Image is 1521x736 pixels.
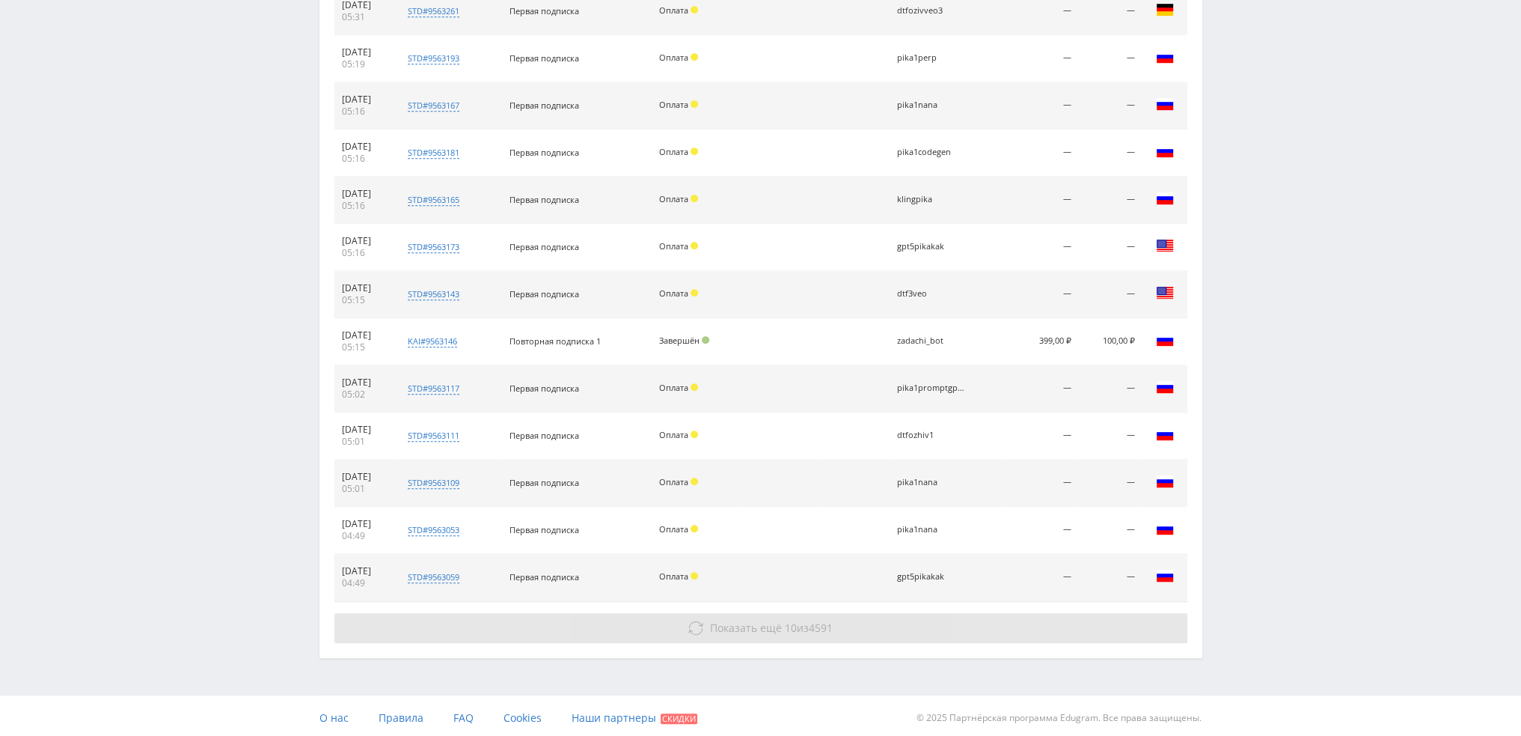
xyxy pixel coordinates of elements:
img: rus.png [1156,48,1174,66]
img: rus.png [1156,472,1174,490]
span: Первая подписка [509,5,579,16]
span: Холд [691,100,698,108]
td: — [1001,554,1079,601]
div: std#9563167 [408,100,459,112]
div: [DATE] [342,188,387,200]
span: Холд [691,6,698,13]
div: std#9563261 [408,5,459,17]
div: [DATE] [342,282,387,294]
div: 05:19 [342,58,387,70]
div: std#9563173 [408,241,459,253]
div: std#9563143 [408,288,459,300]
img: rus.png [1156,95,1174,113]
span: Оплата [659,99,688,110]
td: — [1001,365,1079,413]
img: rus.png [1156,567,1174,585]
span: Правила [379,711,423,725]
td: — [1078,365,1142,413]
div: std#9563181 [408,147,459,159]
span: Оплата [659,476,688,487]
div: 05:15 [342,294,387,306]
img: rus.png [1156,378,1174,396]
div: [DATE] [342,235,387,247]
div: pika1codegen [897,147,964,157]
div: dtfozivveo3 [897,6,964,16]
td: — [1078,35,1142,82]
span: Скидки [661,714,697,724]
span: Холд [691,525,698,532]
button: Показать ещё 10из4591 [334,613,1187,643]
div: [DATE] [342,141,387,153]
span: Холд [691,242,698,249]
td: — [1078,177,1142,224]
span: Первая подписка [509,524,579,535]
div: 05:16 [342,153,387,165]
td: — [1078,271,1142,318]
div: [DATE] [342,424,387,436]
div: pika1promptgpt5 [897,383,964,393]
td: — [1078,507,1142,554]
div: pika1nana [897,100,964,110]
span: Первая подписка [509,52,579,64]
span: Оплата [659,523,688,535]
div: [DATE] [342,94,387,106]
td: — [1001,507,1079,554]
div: zadachi_bot [897,336,964,346]
td: — [1078,413,1142,460]
span: Холд [691,478,698,485]
img: deu.png [1156,1,1174,19]
span: Холд [691,572,698,580]
img: rus.png [1156,331,1174,349]
div: 05:01 [342,436,387,448]
span: Холд [691,53,698,61]
span: Оплата [659,288,688,299]
td: — [1001,82,1079,130]
span: Первая подписка [509,100,579,111]
td: 100,00 ₽ [1078,318,1142,365]
div: 04:49 [342,530,387,542]
td: — [1078,460,1142,507]
td: — [1001,413,1079,460]
div: std#9563059 [408,571,459,583]
td: — [1078,130,1142,177]
span: Холд [691,431,698,438]
div: std#9563053 [408,524,459,536]
div: std#9563165 [408,194,459,206]
span: Наши партнеры [572,711,656,725]
span: Повторная подписка 1 [509,335,601,347]
div: 05:16 [342,106,387,118]
td: — [1001,35,1079,82]
div: pika1nana [897,478,964,487]
span: Завершён [659,335,700,346]
span: Оплата [659,571,688,582]
span: 10 [785,621,797,635]
div: std#9563117 [408,383,459,395]
div: [DATE] [342,518,387,530]
div: gpt5pikakak [897,572,964,582]
img: rus.png [1156,425,1174,443]
span: Показать ещё [710,621,782,635]
div: klingpika [897,195,964,204]
td: — [1001,224,1079,271]
div: 05:31 [342,11,387,23]
div: 05:16 [342,200,387,212]
div: [DATE] [342,329,387,341]
img: rus.png [1156,520,1174,538]
img: usa.png [1156,284,1174,302]
div: [DATE] [342,46,387,58]
span: Первая подписка [509,147,579,158]
span: Первая подписка [509,241,579,252]
span: Первая подписка [509,477,579,488]
div: 04:49 [342,577,387,589]
span: Cookies [504,711,542,725]
span: Первая подписка [509,571,579,583]
span: Первая подписка [509,430,579,441]
td: — [1001,177,1079,224]
span: Оплата [659,382,688,393]
div: kai#9563146 [408,335,457,347]
span: 4591 [809,621,833,635]
div: gpt5pikakak [897,242,964,252]
span: из [710,621,833,635]
span: Холд [691,147,698,155]
span: Холд [691,195,698,202]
